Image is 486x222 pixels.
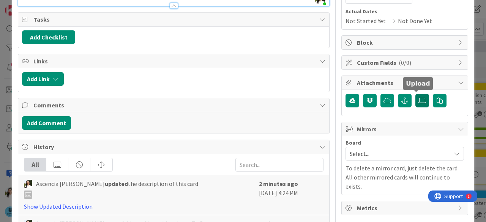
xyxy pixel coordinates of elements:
span: Links [33,57,316,66]
a: Show Updated Description [24,203,93,210]
button: Add Checklist [22,30,75,44]
button: Add Comment [22,116,71,130]
span: Custom Fields [357,58,454,67]
div: All [24,158,46,171]
b: updated [105,180,128,187]
span: Ascencia [PERSON_NAME] the description of this card [36,179,198,199]
span: Attachments [357,78,454,87]
span: Comments [33,101,316,110]
span: Metrics [357,203,454,213]
span: Block [357,38,454,47]
div: 1 [39,3,41,9]
img: AK [24,180,32,188]
span: Actual Dates [346,8,464,16]
span: Board [346,140,361,145]
p: To delete a mirror card, just delete the card. All other mirrored cards will continue to exists. [346,164,464,191]
span: Support [16,1,35,10]
span: History [33,142,316,151]
span: Mirrors [357,124,454,134]
span: Select... [350,148,447,159]
button: Add Link [22,72,64,86]
h5: Upload [406,80,430,87]
input: Search... [235,158,323,172]
span: Not Started Yet [346,16,386,25]
div: [DATE] 4:24 PM [259,179,323,211]
span: ( 0/0 ) [399,59,411,66]
span: Tasks [33,15,316,24]
b: 2 minutes ago [259,180,298,187]
span: Not Done Yet [398,16,432,25]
